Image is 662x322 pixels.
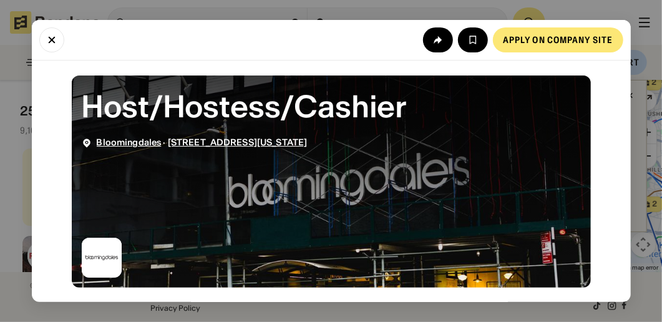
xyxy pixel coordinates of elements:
span: Bloomingdales [97,137,162,148]
div: Host/Hostess/Cashier [82,85,581,127]
img: Bloomingdales logo [82,238,122,278]
button: Close [39,27,64,52]
div: Apply on company site [503,36,613,44]
div: · [97,137,308,148]
span: [STREET_ADDRESS][US_STATE] [168,137,308,148]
